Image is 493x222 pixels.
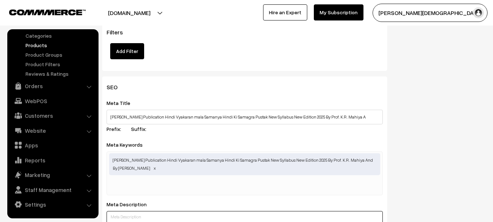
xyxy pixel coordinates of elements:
button: Add Filter [110,43,144,59]
span: [PERSON_NAME] Publication Hindi Vyakaran mala Samanya Hindi Ki Samagra Pustak New Syllabus New Ed... [109,153,380,175]
a: COMMMERCE [9,7,73,16]
span: Filters [107,29,132,36]
a: Staff Management [9,183,96,196]
label: Suffix: [131,125,155,133]
input: Meta Title [107,110,383,124]
a: Reports [9,154,96,167]
label: Prefix: [107,125,130,133]
a: Reviews & Ratings [24,70,96,78]
a: Product Filters [24,60,96,68]
a: Hire an Expert [263,4,307,20]
a: My Subscription [314,4,363,20]
button: [PERSON_NAME][DEMOGRAPHIC_DATA] [373,4,488,22]
a: Settings [9,198,96,211]
a: Product Groups [24,51,96,59]
span: SEO [107,83,126,91]
a: Website [9,124,96,137]
a: WebPOS [9,94,96,108]
img: user [473,7,484,18]
a: Customers [9,109,96,122]
a: Categories [24,32,96,39]
button: [DOMAIN_NAME] [82,4,176,22]
label: Meta Description [107,200,155,208]
a: Products [24,41,96,49]
a: Apps [9,139,96,152]
label: Meta Title [107,99,139,107]
img: COMMMERCE [9,10,86,15]
a: Orders [9,79,96,93]
label: Meta Keywords [107,141,151,148]
a: Marketing [9,168,96,181]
